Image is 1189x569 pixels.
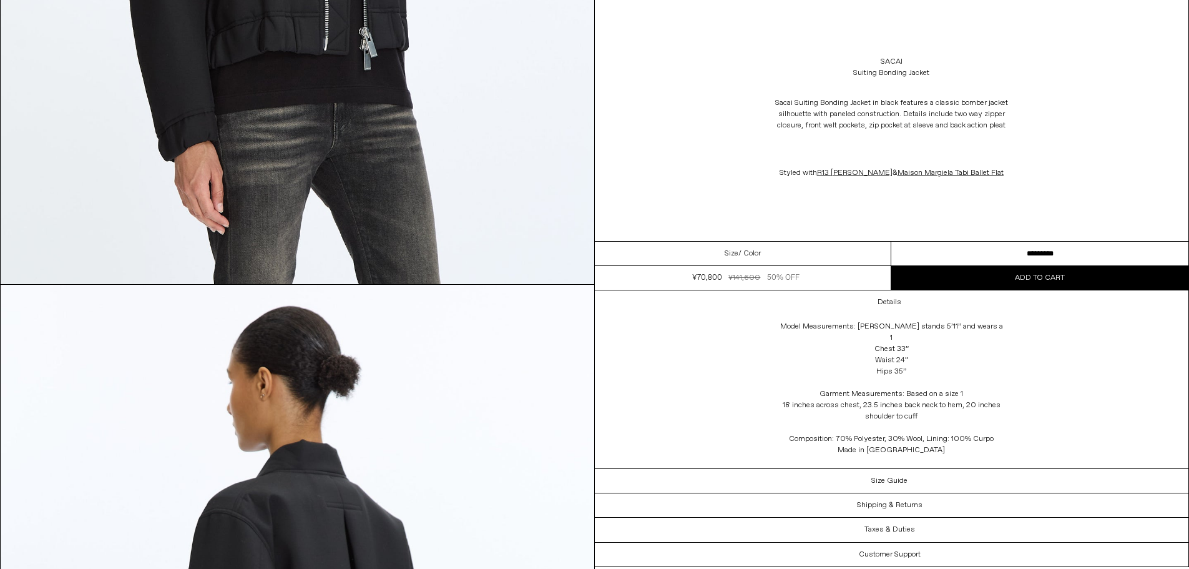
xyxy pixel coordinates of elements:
[738,248,761,259] span: / Color
[780,168,1004,178] span: Styled with &
[857,501,922,510] h3: Shipping & Returns
[1015,273,1065,283] span: Add to cart
[864,525,915,534] h3: Taxes & Duties
[725,248,738,259] span: Size
[859,550,921,559] h3: Customer Support
[878,298,901,307] h3: Details
[881,56,903,67] a: Sacai
[766,315,1016,468] div: Model Measurements: [PERSON_NAME] stands 5’11” and wears a 1 Chest 33” Waist 24” Hips 35” Garment...
[891,266,1188,290] button: Add to cart
[766,91,1016,137] p: Sacai Suiting Bonding Jacket in black features a classic bomber jacket silhouette with paneled co...
[871,477,908,485] h3: Size Guide
[767,272,800,284] div: 50% OFF
[898,168,1004,178] a: Maison Margiela Tabi Ballet Flat
[853,67,929,79] div: Suiting Bonding Jacket
[728,272,760,284] div: ¥141,600
[817,168,893,178] a: R13 [PERSON_NAME]
[692,272,722,284] div: ¥70,800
